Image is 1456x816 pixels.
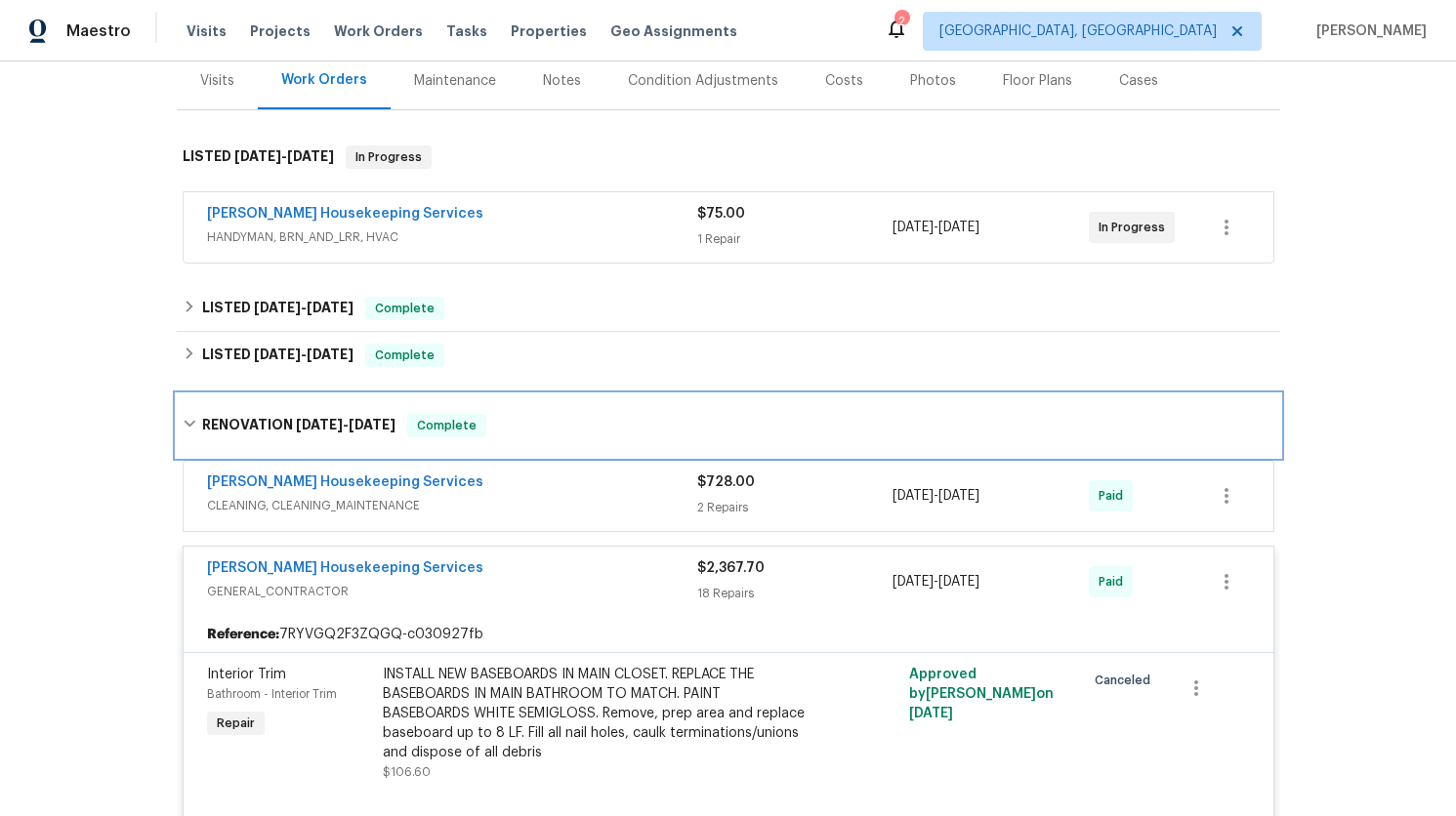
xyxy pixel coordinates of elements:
[697,475,755,489] span: $728.00
[893,221,934,234] span: [DATE]
[1119,71,1158,91] div: Cases
[367,346,442,365] span: Complete
[349,418,395,431] span: [DATE]
[187,21,227,41] span: Visits
[183,145,334,169] h6: LISTED
[367,299,442,318] span: Complete
[234,149,281,163] span: [DATE]
[281,70,367,90] div: Work Orders
[348,147,430,167] span: In Progress
[287,149,334,163] span: [DATE]
[202,344,354,367] h6: LISTED
[207,207,483,221] a: [PERSON_NAME] Housekeeping Services
[909,707,953,720] span: [DATE]
[938,221,979,234] span: [DATE]
[66,21,131,41] span: Maestro
[184,617,1273,652] div: 7RYVGQ2F3ZQGQ-c030927fb
[207,625,279,644] b: Reference:
[177,394,1280,457] div: RENOVATION [DATE]-[DATE]Complete
[1099,572,1131,592] span: Paid
[234,149,334,163] span: -
[254,347,354,361] span: -
[307,301,354,314] span: [DATE]
[446,24,487,38] span: Tasks
[893,489,934,503] span: [DATE]
[909,668,1054,720] span: Approved by [PERSON_NAME] on
[254,301,354,314] span: -
[202,297,354,320] h6: LISTED
[697,561,765,575] span: $2,367.70
[207,496,697,515] span: CLEANING, CLEANING_MAINTENANCE
[893,575,934,589] span: [DATE]
[938,575,979,589] span: [DATE]
[610,21,737,41] span: Geo Assignments
[409,416,484,435] span: Complete
[207,561,483,575] a: [PERSON_NAME] Housekeeping Services
[207,475,483,489] a: [PERSON_NAME] Housekeeping Services
[893,572,979,592] span: -
[893,218,979,237] span: -
[254,301,301,314] span: [DATE]
[1099,218,1173,237] span: In Progress
[697,207,745,221] span: $75.00
[938,489,979,503] span: [DATE]
[202,414,395,437] h6: RENOVATION
[207,582,697,601] span: GENERAL_CONTRACTOR
[177,285,1280,332] div: LISTED [DATE]-[DATE]Complete
[893,486,979,506] span: -
[307,347,354,361] span: [DATE]
[207,227,697,247] span: HANDYMAN, BRN_AND_LRR, HVAC
[383,665,811,762] div: INSTALL NEW BASEBOARDS IN MAIN CLOSET. REPLACE THE BASEBOARDS IN MAIN BATHROOM TO MATCH. PAINT BA...
[697,584,894,603] div: 18 Repairs
[543,71,581,91] div: Notes
[697,229,894,249] div: 1 Repair
[511,21,587,41] span: Properties
[697,498,894,517] div: 2 Repairs
[628,71,778,91] div: Condition Adjustments
[1003,71,1072,91] div: Floor Plans
[334,21,423,41] span: Work Orders
[1095,671,1158,690] span: Canceled
[910,71,956,91] div: Photos
[296,418,343,431] span: [DATE]
[1099,486,1131,506] span: Paid
[207,688,337,700] span: Bathroom - Interior Trim
[383,766,431,778] span: $106.60
[200,71,234,91] div: Visits
[894,12,908,31] div: 2
[296,418,395,431] span: -
[414,71,496,91] div: Maintenance
[209,714,263,733] span: Repair
[207,668,286,681] span: Interior Trim
[250,21,311,41] span: Projects
[177,126,1280,188] div: LISTED [DATE]-[DATE]In Progress
[254,347,301,361] span: [DATE]
[1309,21,1427,41] span: [PERSON_NAME]
[939,21,1217,41] span: [GEOGRAPHIC_DATA], [GEOGRAPHIC_DATA]
[825,71,863,91] div: Costs
[177,332,1280,379] div: LISTED [DATE]-[DATE]Complete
